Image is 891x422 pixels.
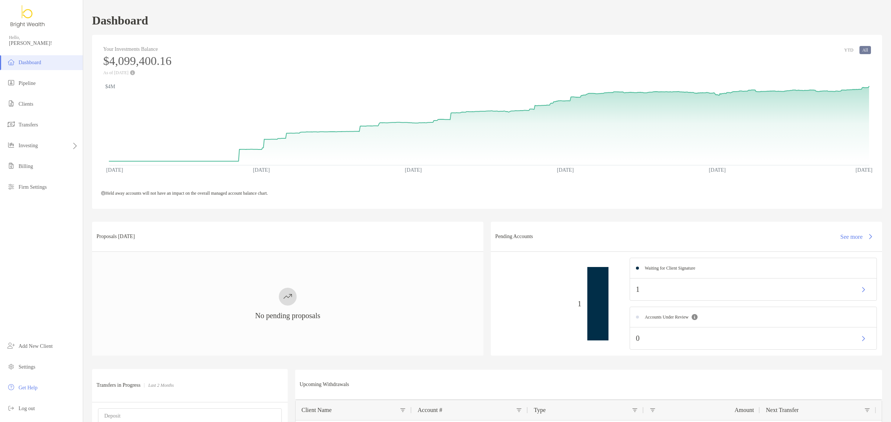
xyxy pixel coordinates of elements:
h4: Deposit [104,413,275,419]
text: $4M [105,83,115,89]
img: logout icon [7,403,16,412]
img: Performance Info [130,70,135,75]
span: Log out [19,406,35,411]
text: [DATE] [106,167,123,173]
span: Type [534,407,546,413]
text: [DATE] [856,167,873,173]
text: [DATE] [557,167,574,173]
img: Zoe Logo [9,3,47,30]
h4: Waiting for Client Signature [645,266,695,271]
h3: Pending Accounts [495,234,533,240]
h4: Accounts Under Review [645,314,689,320]
img: firm-settings icon [7,182,16,191]
h3: Transfers in Progress [97,382,140,388]
img: dashboard icon [7,57,16,66]
span: Amount [735,407,754,413]
img: investing icon [7,141,16,149]
img: billing icon [7,161,16,170]
span: Account # [418,407,442,413]
img: add_new_client icon [7,341,16,350]
span: Client Name [301,407,332,413]
span: Dashboard [19,60,41,65]
h3: No pending proposals [255,311,320,320]
span: Clients [19,101,33,107]
h3: $4,099,400.16 [103,54,172,68]
h1: Dashboard [92,14,148,27]
text: [DATE] [405,167,422,173]
img: settings icon [7,362,16,371]
text: [DATE] [253,167,270,173]
span: Settings [19,364,35,370]
h4: Your Investments Balance [103,46,172,52]
h3: Upcoming Withdrawals [300,382,349,388]
h3: Proposals [DATE] [97,234,135,240]
p: As of [DATE] [103,70,172,75]
p: 1 [497,299,581,309]
p: 1 [636,285,640,294]
span: Add New Client [19,343,53,349]
p: Last 2 Months [148,381,174,390]
span: Billing [19,164,33,169]
span: Get Help [19,385,37,390]
text: [DATE] [709,167,726,173]
button: See more [835,228,878,245]
img: pipeline icon [7,78,16,87]
span: Held away accounts will not have an impact on the overall managed account balance chart. [101,191,268,196]
span: Next Transfer [766,407,799,413]
span: [PERSON_NAME]! [9,40,78,46]
span: Transfers [19,122,38,128]
button: All [859,46,871,54]
img: clients icon [7,99,16,108]
span: Firm Settings [19,184,47,190]
span: Investing [19,143,38,148]
p: 0 [636,334,640,343]
button: YTD [841,46,856,54]
img: transfers icon [7,120,16,129]
span: Pipeline [19,80,36,86]
img: get-help icon [7,383,16,392]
